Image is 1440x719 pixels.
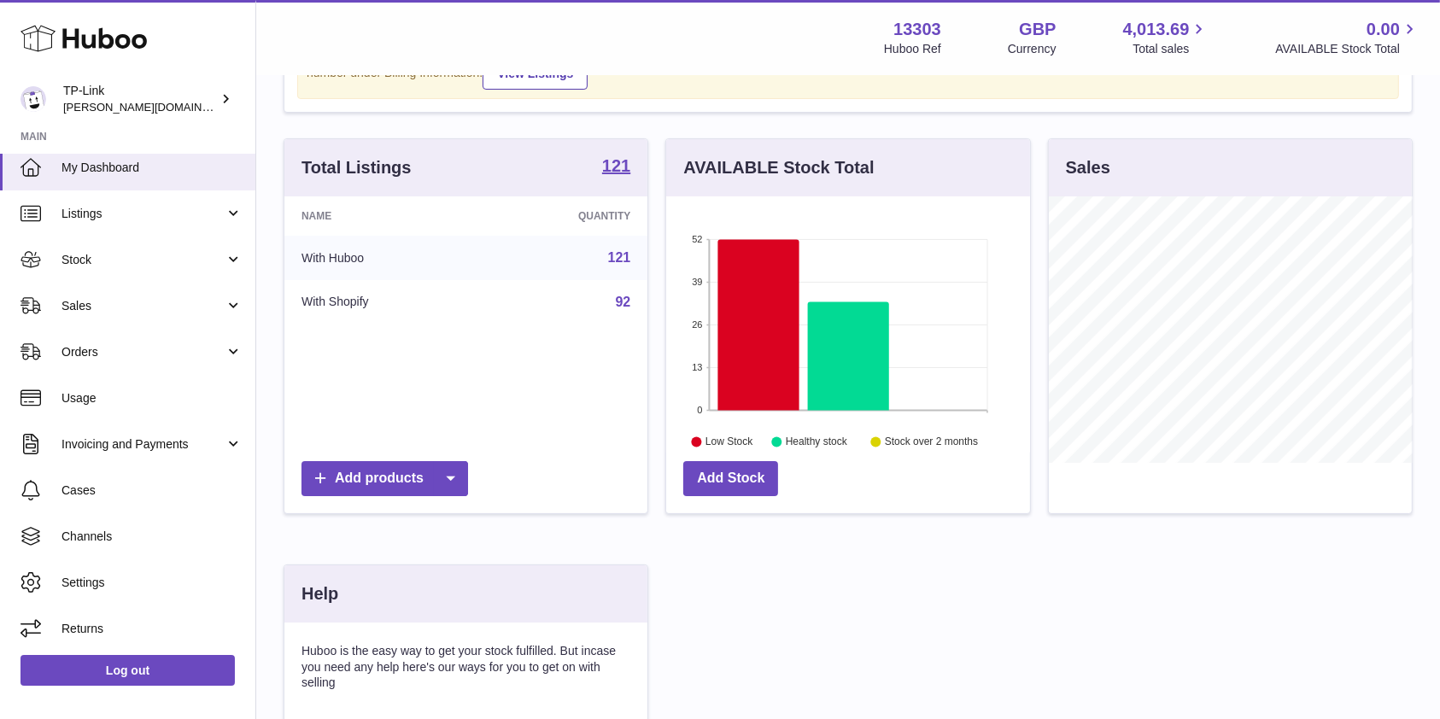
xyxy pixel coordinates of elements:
text: 52 [693,234,703,244]
span: Sales [61,298,225,314]
td: With Huboo [284,236,480,280]
span: Stock [61,252,225,268]
th: Quantity [480,196,647,236]
div: TP-Link [63,83,217,115]
a: 121 [602,157,630,178]
a: 121 [608,250,631,265]
strong: GBP [1019,18,1056,41]
h3: Help [301,582,338,605]
h3: Sales [1066,156,1110,179]
text: Low Stock [705,435,753,447]
h3: AVAILABLE Stock Total [683,156,874,179]
a: Log out [20,655,235,686]
span: Invoicing and Payments [61,436,225,453]
span: Total sales [1133,41,1209,57]
text: 39 [693,277,703,287]
span: [PERSON_NAME][DOMAIN_NAME][EMAIL_ADDRESS][DOMAIN_NAME] [63,100,431,114]
span: AVAILABLE Stock Total [1275,41,1420,57]
strong: 13303 [893,18,941,41]
td: With Shopify [284,280,480,324]
span: Usage [61,390,243,406]
p: Huboo is the easy way to get your stock fulfilled. But incase you need any help here's our ways f... [301,643,630,692]
span: My Dashboard [61,160,243,176]
span: 0.00 [1367,18,1400,41]
text: 13 [693,362,703,372]
span: Channels [61,529,243,545]
span: Listings [61,206,225,222]
text: Stock over 2 months [885,435,978,447]
strong: 121 [602,157,630,174]
span: Settings [61,575,243,591]
a: 0.00 AVAILABLE Stock Total [1275,18,1420,57]
a: 92 [616,295,631,309]
span: 4,013.69 [1123,18,1190,41]
div: Huboo Ref [884,41,941,57]
span: Orders [61,344,225,360]
th: Name [284,196,480,236]
img: susie.li@tp-link.com [20,86,46,112]
a: Add Stock [683,461,778,496]
h3: Total Listings [301,156,412,179]
text: Healthy stock [786,435,848,447]
span: Returns [61,621,243,637]
text: 0 [698,405,703,415]
a: 4,013.69 Total sales [1123,18,1209,57]
span: Cases [61,482,243,499]
a: Add products [301,461,468,496]
text: 26 [693,319,703,330]
div: Currency [1008,41,1057,57]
